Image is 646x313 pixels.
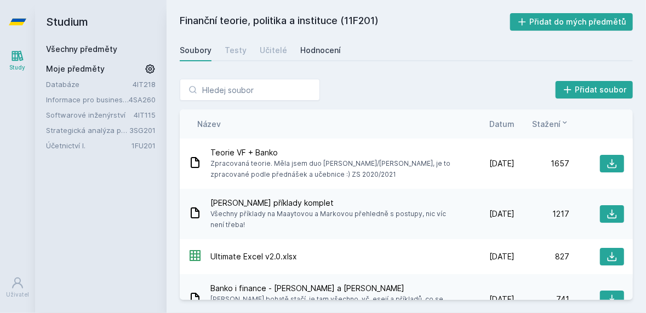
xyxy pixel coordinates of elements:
a: Učitelé [260,39,287,61]
a: 4IT115 [134,111,156,119]
a: 3SG201 [129,126,156,135]
a: Softwarové inženýrství [46,109,134,120]
span: [DATE] [489,294,514,305]
a: 1FU201 [132,141,156,150]
a: Účetnictví I. [46,140,132,151]
a: 4IT218 [133,80,156,89]
div: 741 [514,294,569,305]
a: Informace pro business (v angličtině) [46,94,129,105]
div: Soubory [180,45,211,56]
span: Stažení [532,118,561,130]
a: Všechny předměty [46,44,117,54]
a: Strategická analýza pro informatiky a statistiky [46,125,129,136]
button: Přidat do mých předmětů [510,13,633,31]
div: 1657 [514,158,569,169]
h2: Finanční teorie, politika a instituce (11F201) [180,13,510,31]
span: [DATE] [489,251,514,262]
span: [DATE] [489,208,514,219]
a: Uživatel [2,271,33,304]
button: Přidat soubor [556,81,633,98]
span: [PERSON_NAME] příklady komplet [210,198,455,208]
span: Ultimate Excel v2.0.xlsx [210,251,297,262]
div: 1217 [514,208,569,219]
span: Zpracovaná teorie. Měla jsem duo [PERSON_NAME]/[PERSON_NAME], je to zpracované podle přednášek a ... [210,158,455,180]
a: Soubory [180,39,211,61]
button: Stažení [532,118,569,130]
div: Testy [225,45,247,56]
div: Učitelé [260,45,287,56]
span: Všechny příklady na Maaytovou a Markovou přehledně s postupy, nic víc není třeba! [210,208,455,230]
span: Teorie VF + Banko [210,147,455,158]
div: Study [10,63,26,72]
span: Moje předměty [46,63,105,74]
div: Uživatel [6,291,29,299]
span: [DATE] [489,158,514,169]
button: Datum [489,118,514,130]
a: Study [2,44,33,77]
button: Název [197,118,221,130]
a: 4SA260 [129,95,156,104]
input: Hledej soubor [180,79,320,101]
a: Hodnocení [300,39,341,61]
a: Testy [225,39,247,61]
div: XLSX [188,249,202,265]
div: Hodnocení [300,45,341,56]
span: Banko i finance - [PERSON_NAME] a [PERSON_NAME] [210,283,455,294]
a: Databáze [46,79,133,90]
div: 827 [514,251,569,262]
